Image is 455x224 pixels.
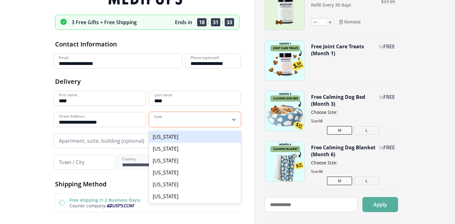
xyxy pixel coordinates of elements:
[55,40,117,48] span: Contact Information
[225,18,234,26] span: 33
[311,118,395,124] span: Size: M
[55,180,239,188] h2: Shipping Method
[149,167,241,179] div: [US_STATE]
[383,43,395,50] span: FREE
[69,203,107,209] span: Courier company:
[197,18,207,26] span: 18
[311,144,376,158] button: Free Calming Dog Blanket (Month 6)
[311,169,395,174] span: Size: M
[208,19,209,26] span: :
[383,144,395,151] span: FREE
[265,91,304,131] img: Free Calming Dog Bed (Month 3)
[149,155,241,167] div: [US_STATE]
[311,93,376,107] button: Free Calming Dog Bed (Month 3)
[379,44,383,50] span: 1 x
[149,190,241,202] div: [US_STATE]
[265,41,304,80] img: Free Joint Care Treats (Month 1)
[149,179,241,190] div: [US_STATE]
[311,109,395,115] span: Choose Size:
[149,143,241,155] div: [US_STATE]
[222,19,223,26] span: :
[379,145,383,151] span: 1 x
[344,19,361,25] span: Remove
[149,131,241,143] div: [US_STATE]
[354,177,379,185] button: L
[327,126,352,135] button: M
[311,43,376,57] button: Free Joint Care Treats (Month 1)
[311,160,395,166] span: Choose Size:
[327,177,352,185] button: M
[265,142,304,181] img: Free Calming Dog Blanket (Month 6)
[69,197,140,203] label: Free shipping (1-2 Business Days)
[107,204,135,207] img: Usps courier company
[379,94,383,100] span: 1 x
[339,19,361,25] button: Remove
[211,18,220,26] span: 31
[72,19,137,26] p: 3 Free Gifts + Free Shipping
[354,126,379,135] button: L
[149,202,241,214] div: [US_STATE]
[55,77,81,86] span: Delivery
[175,19,192,26] p: Ends in
[383,93,395,100] span: FREE
[362,197,398,212] button: Apply
[311,2,351,8] span: Refill Every 30 days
